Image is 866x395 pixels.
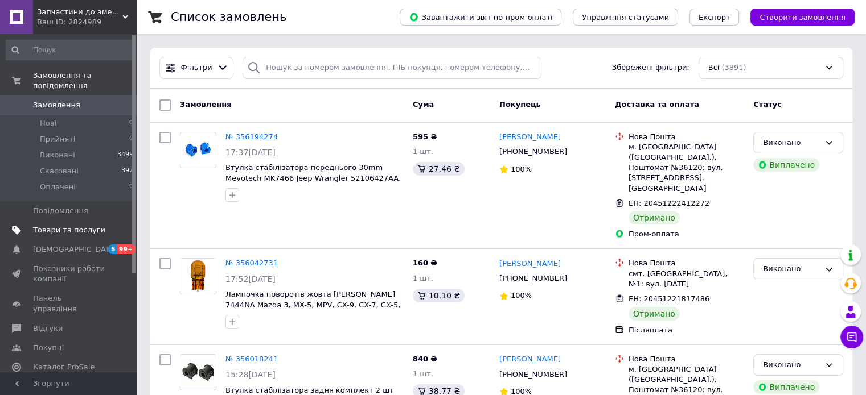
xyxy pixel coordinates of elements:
[413,162,465,176] div: 27.46 ₴
[225,163,401,193] a: Втулка стабілізатора переднього 30mm Mevotech MK7466 Jeep Wrangler 52106427AA, 52106111AA, 520602...
[180,132,216,168] a: Фото товару
[413,274,433,282] span: 1 шт.
[225,275,276,284] span: 17:52[DATE]
[225,259,278,267] a: № 356042731
[413,147,433,156] span: 1 шт.
[180,100,231,109] span: Замовлення
[33,225,105,235] span: Товари та послуги
[225,148,276,157] span: 17:37[DATE]
[243,57,541,79] input: Пошук за номером замовлення, ПІБ покупця, номером телефону, Email, номером накладної
[40,182,76,192] span: Оплачені
[612,63,689,73] span: Збережені фільтри:
[750,9,855,26] button: Створити замовлення
[763,263,820,275] div: Виконано
[33,343,64,353] span: Покупці
[629,325,744,335] div: Післяплата
[33,293,105,314] span: Панель управління
[108,244,117,254] span: 5
[497,367,569,382] div: [PHONE_NUMBER]
[129,182,133,192] span: 0
[689,9,740,26] button: Експорт
[171,10,286,24] h1: Список замовлень
[33,100,80,110] span: Замовлення
[753,158,819,172] div: Виплачено
[753,100,782,109] span: Статус
[181,63,212,73] span: Фільтри
[497,144,569,159] div: [PHONE_NUMBER]
[413,355,437,363] span: 840 ₴
[699,13,730,22] span: Експорт
[629,294,709,303] span: ЕН: 20451221817486
[129,134,133,144] span: 0
[225,355,278,363] a: № 356018241
[6,40,134,60] input: Пошук
[413,100,434,109] span: Cума
[180,259,216,294] img: Фото товару
[33,206,88,216] span: Повідомлення
[33,362,95,372] span: Каталог ProSale
[409,12,552,22] span: Завантажити звіт по пром-оплаті
[33,323,63,334] span: Відгуки
[499,259,561,269] a: [PERSON_NAME]
[40,150,75,160] span: Виконані
[180,138,216,161] img: Фото товару
[721,63,746,72] span: (3891)
[573,9,678,26] button: Управління статусами
[629,229,744,239] div: Пром-оплата
[615,100,699,109] span: Доставка та оплата
[180,258,216,294] a: Фото товару
[33,264,105,284] span: Показники роботи компанії
[763,137,820,149] div: Виконано
[499,132,561,143] a: [PERSON_NAME]
[40,134,75,144] span: Прийняті
[413,289,465,302] div: 10.10 ₴
[760,13,846,22] span: Створити замовлення
[413,369,433,378] span: 1 шт.
[180,360,216,385] img: Фото товару
[225,290,400,319] a: Лампочка поворотів жовта [PERSON_NAME] 7444NA Mazda 3, MX-5, MPV, CX-9, CX-7, CX-5, 5, Tribute; C...
[511,165,532,173] span: 100%
[582,13,669,22] span: Управління статусами
[763,359,820,371] div: Виконано
[629,132,744,142] div: Нова Пошта
[413,259,437,267] span: 160 ₴
[499,354,561,365] a: [PERSON_NAME]
[708,63,720,73] span: Всі
[33,244,117,255] span: [DEMOGRAPHIC_DATA]
[121,166,133,176] span: 392
[413,132,437,141] span: 595 ₴
[129,118,133,128] span: 0
[840,326,863,348] button: Чат з покупцем
[33,70,137,91] span: Замовлення та повідомлення
[40,166,79,176] span: Скасовані
[753,380,819,394] div: Виплачено
[629,142,744,194] div: м. [GEOGRAPHIC_DATA] ([GEOGRAPHIC_DATA].), Поштомат №36120: вул. [STREET_ADDRESS]. [GEOGRAPHIC_DATA]
[400,9,561,26] button: Завантажити звіт по пром-оплаті
[629,258,744,268] div: Нова Пошта
[511,291,532,300] span: 100%
[225,370,276,379] span: 15:28[DATE]
[180,354,216,390] a: Фото товару
[37,17,137,27] div: Ваш ID: 2824989
[225,132,278,141] a: № 356194274
[629,199,709,207] span: ЕН: 20451222412272
[499,100,541,109] span: Покупець
[117,244,136,254] span: 99+
[40,118,56,128] span: Нові
[629,307,680,321] div: Отримано
[629,211,680,224] div: Отримано
[497,271,569,286] div: [PHONE_NUMBER]
[739,13,855,21] a: Створити замовлення
[629,269,744,289] div: смт. [GEOGRAPHIC_DATA], №1: вул. [DATE]
[37,7,122,17] span: Запчастини до американських автомобілів
[629,354,744,364] div: Нова Пошта
[117,150,133,160] span: 3499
